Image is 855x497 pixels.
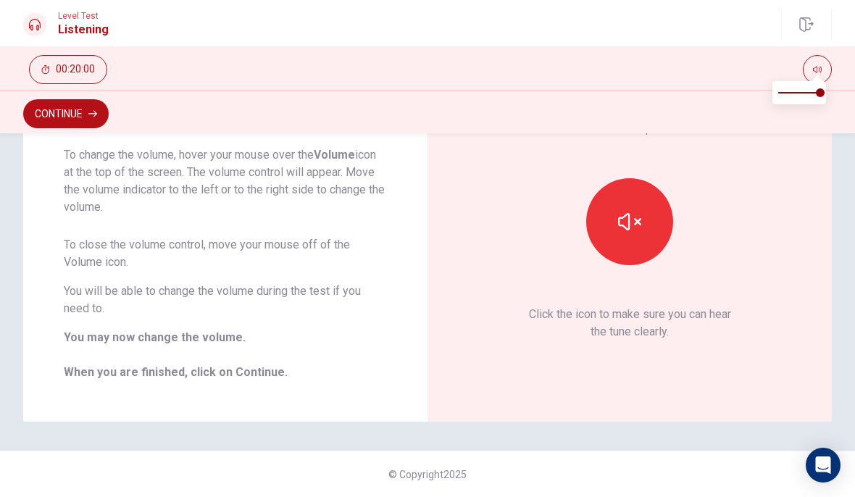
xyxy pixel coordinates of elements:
[64,283,387,317] p: You will be able to change the volume during the test if you need to.
[314,148,355,162] strong: Volume
[29,55,107,84] button: 00:20:00
[23,99,109,128] button: Continue
[64,330,288,379] b: You may now change the volume. When you are finished, click on Continue.
[806,448,841,483] div: Open Intercom Messenger
[388,469,467,480] span: © Copyright 2025
[64,236,387,271] p: To close the volume control, move your mouse off of the Volume icon.
[64,146,387,216] p: To change the volume, hover your mouse over the icon at the top of the screen. The volume control...
[58,11,109,21] span: Level Test
[58,21,109,38] h1: Listening
[529,306,731,341] p: Click the icon to make sure you can hear the tune clearly.
[56,64,95,75] span: 00:20:00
